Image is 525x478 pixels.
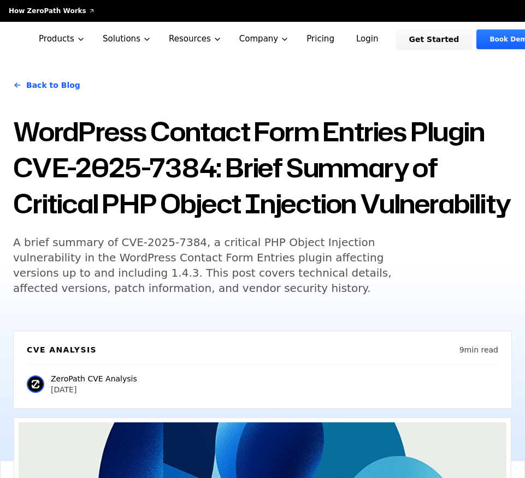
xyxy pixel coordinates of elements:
span: How ZeroPath Works [9,7,86,15]
a: Get Started [396,29,473,49]
img: ZeroPath CVE Analysis [27,375,44,393]
h1: WordPress Contact Form Entries Plugin CVE-2025-7384: Brief Summary of Critical PHP Object Injecti... [13,113,512,222]
p: 9 min read [459,344,498,355]
h5: A brief summary of CVE-2025-7384, a critical PHP Object Injection vulnerability in the WordPress ... [13,235,433,296]
button: Resources [160,22,231,56]
a: How ZeroPath Works [9,7,95,15]
button: Solutions [94,22,160,56]
button: Products [30,22,94,56]
p: ZeroPath CVE Analysis [51,373,137,384]
a: Login [343,29,392,49]
h6: CVE Analysis [27,344,97,355]
p: [DATE] [51,384,137,395]
a: Pricing [298,22,343,56]
a: Back to Blog [13,70,80,100]
button: Company [231,22,298,56]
